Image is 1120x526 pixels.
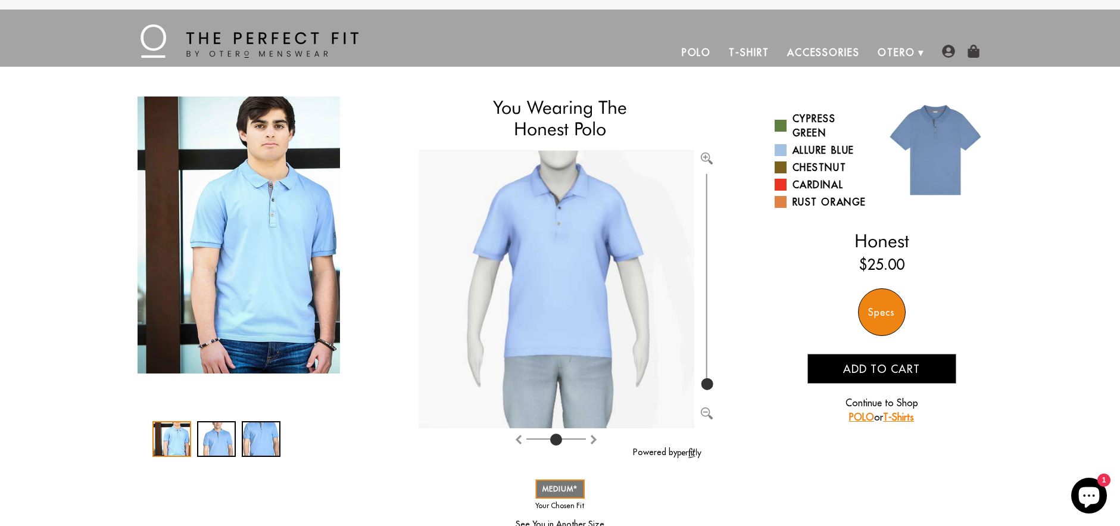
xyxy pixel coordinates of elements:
[1068,478,1110,516] inbox-online-store-chat: Shopify online store chat
[132,97,346,374] div: 1 / 3
[882,97,989,204] img: 023.jpg
[775,143,873,157] a: Allure Blue
[775,230,989,251] h2: Honest
[859,254,904,275] ins: $25.00
[858,288,906,336] div: Specs
[843,362,920,376] span: Add to cart
[678,448,701,458] img: perfitly-logo_73ae6c82-e2e3-4a36-81b1-9e913f6ac5a1.png
[242,421,280,457] div: 3 / 3
[141,24,358,58] img: The Perfect Fit - by Otero Menswear - Logo
[701,150,713,162] button: Zoom in
[942,45,955,58] img: user-account-icon.png
[778,38,869,67] a: Accessories
[152,421,191,457] div: 1 / 3
[869,38,924,67] a: Otero
[542,484,578,493] span: MEDIUM
[701,407,713,419] img: Zoom out
[633,447,701,457] a: Powered by
[775,195,873,209] a: Rust Orange
[849,411,874,423] a: POLO
[701,152,713,164] img: Zoom in
[720,38,778,67] a: T-Shirt
[419,151,694,429] img: Brand%2fOtero%2f10001-v2-T%2f54%2f5-M%2fAv%2f29df59f4-7dea-11ea-9f6a-0e35f21fd8c2%2fAllure+Blue%2...
[775,160,873,175] a: Chestnut
[197,421,236,457] div: 2 / 3
[535,480,585,499] a: MEDIUM
[419,97,701,140] h1: You Wearing The Honest Polo
[775,178,873,192] a: Cardinal
[514,435,523,444] img: Rotate clockwise
[775,111,873,140] a: Cypress Green
[138,97,340,374] img: honest-polo-allure-blue-action_1024x1024_2x_135ecc35-c8bc-44df-82f4-6e7b0fd9f8ae_340x.jpg
[807,396,956,424] p: Continue to Shop or
[589,431,598,446] button: Rotate counter clockwise
[883,411,914,423] a: T-Shirts
[514,431,523,446] button: Rotate clockwise
[589,435,598,444] img: Rotate counter clockwise
[701,405,713,417] button: Zoom out
[967,45,980,58] img: shopping-bag-icon.png
[807,354,956,384] button: Add to cart
[673,38,720,67] a: Polo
